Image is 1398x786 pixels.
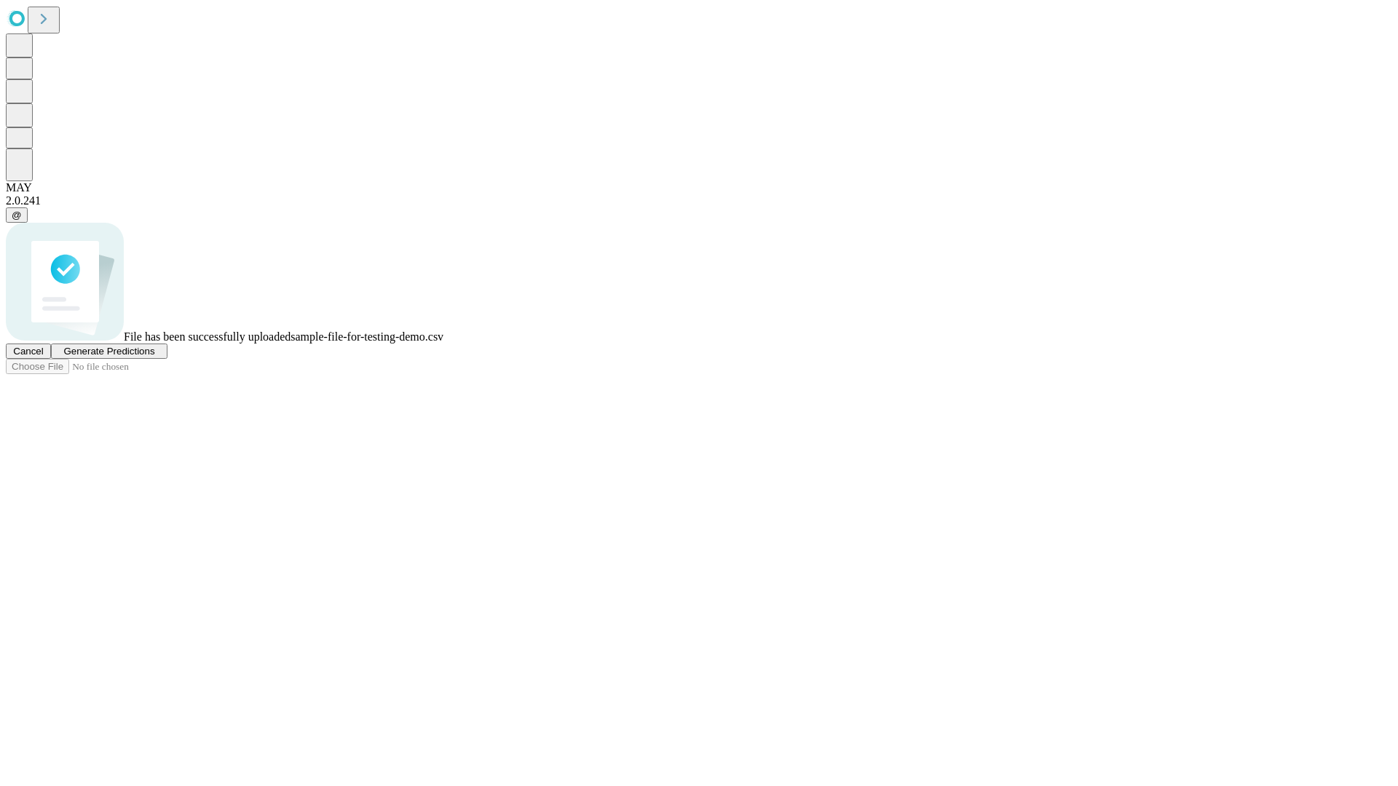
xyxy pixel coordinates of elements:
button: Generate Predictions [51,344,167,359]
button: @ [6,207,28,223]
div: MAY [6,181,1392,194]
span: File has been successfully uploaded [124,330,291,343]
span: Generate Predictions [63,346,154,357]
span: @ [12,210,22,221]
div: 2.0.241 [6,194,1392,207]
button: Cancel [6,344,51,359]
span: Cancel [13,346,44,357]
span: sample-file-for-testing-demo.csv [291,330,443,343]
